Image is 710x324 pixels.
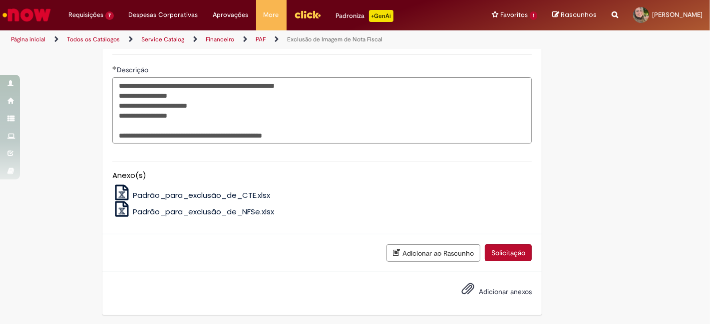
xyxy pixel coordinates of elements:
[129,10,198,20] span: Despesas Corporativas
[552,10,597,20] a: Rascunhos
[112,171,532,180] h5: Anexo(s)
[11,35,45,43] a: Página inicial
[112,77,532,144] textarea: Descrição
[1,5,52,25] img: ServiceNow
[112,66,117,70] span: Obrigatório Preenchido
[117,65,150,74] span: Descrição
[256,35,266,43] a: PAF
[386,244,480,262] button: Adicionar ao Rascunho
[105,11,114,20] span: 7
[67,35,120,43] a: Todos os Catálogos
[530,11,537,20] span: 1
[112,190,271,200] a: Padrão_para_exclusão_de_CTE.xlsx
[112,206,275,217] a: Padrão_para_exclusão_de_NFSe.xlsx
[369,10,393,22] p: +GenAi
[294,7,321,22] img: click_logo_yellow_360x200.png
[213,10,249,20] span: Aprovações
[7,30,466,49] ul: Trilhas de página
[133,190,270,200] span: Padrão_para_exclusão_de_CTE.xlsx
[287,35,382,43] a: Exclusão de Imagem de Nota Fiscal
[652,10,703,19] span: [PERSON_NAME]
[264,10,279,20] span: More
[459,280,477,303] button: Adicionar anexos
[133,206,274,217] span: Padrão_para_exclusão_de_NFSe.xlsx
[141,35,184,43] a: Service Catalog
[336,10,393,22] div: Padroniza
[479,287,532,296] span: Adicionar anexos
[485,244,532,261] button: Solicitação
[500,10,528,20] span: Favoritos
[206,35,234,43] a: Financeiro
[561,10,597,19] span: Rascunhos
[68,10,103,20] span: Requisições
